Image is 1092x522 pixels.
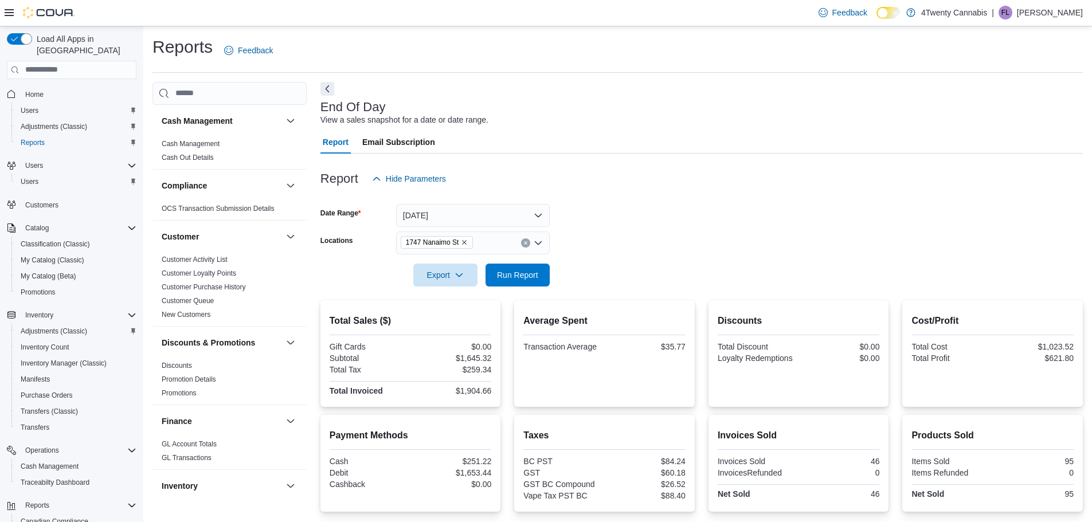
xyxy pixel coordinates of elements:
button: Compliance [162,180,281,191]
div: $1,023.52 [995,342,1074,351]
div: 46 [801,457,879,466]
div: Cashback [330,480,408,489]
button: Run Report [486,264,550,286]
div: $621.80 [995,354,1074,363]
div: Transaction Average [523,342,602,351]
button: Manifests [11,371,141,387]
span: Report [323,131,349,154]
span: Reports [25,501,49,510]
div: Items Sold [911,457,990,466]
button: Export [413,264,477,286]
p: | [992,6,994,19]
div: Compliance [152,202,307,220]
a: My Catalog (Classic) [16,253,89,267]
h3: Cash Management [162,115,233,127]
span: GL Transactions [162,453,212,462]
span: Traceabilty Dashboard [16,476,136,489]
button: Promotions [11,284,141,300]
a: Promotions [16,285,60,299]
button: Customers [2,197,141,213]
div: Total Cost [911,342,990,351]
div: Items Refunded [911,468,990,477]
button: Reports [11,135,141,151]
div: 0 [801,468,879,477]
div: $0.00 [801,342,879,351]
span: Customers [25,201,58,210]
span: Adjustments (Classic) [21,122,87,131]
p: [PERSON_NAME] [1017,6,1083,19]
div: $1,904.66 [413,386,491,395]
a: Cash Management [162,140,220,148]
button: Discounts & Promotions [284,336,298,350]
div: Cash [330,457,408,466]
button: Classification (Classic) [11,236,141,252]
a: Transfers (Classic) [16,405,83,418]
button: Inventory Count [11,339,141,355]
span: Catalog [21,221,136,235]
button: Customer [162,231,281,242]
button: Catalog [21,221,53,235]
a: Users [16,175,43,189]
span: 1747 Nanaimo St [401,236,473,249]
a: My Catalog (Beta) [16,269,81,283]
h2: Products Sold [911,429,1074,442]
a: Adjustments (Classic) [16,120,92,134]
a: Promotions [162,389,197,397]
span: Transfers [21,423,49,432]
span: Promotions [162,388,197,398]
span: My Catalog (Classic) [21,256,84,265]
span: Inventory Manager (Classic) [16,356,136,370]
a: Customer Activity List [162,256,228,264]
span: Export [420,264,471,286]
a: Inventory Manager (Classic) [16,356,111,370]
div: 95 [995,489,1074,499]
div: $1,645.32 [413,354,491,363]
span: Transfers (Classic) [16,405,136,418]
span: Feedback [832,7,867,18]
span: Hide Parameters [386,173,446,185]
div: $26.52 [607,480,686,489]
a: Inventory Count [16,340,74,354]
div: GST [523,468,602,477]
span: Purchase Orders [16,388,136,402]
button: Discounts & Promotions [162,337,281,348]
button: Reports [2,497,141,513]
button: Inventory [162,480,281,492]
span: Users [16,175,136,189]
div: $0.00 [413,480,491,489]
span: Promotions [21,288,56,297]
div: $0.00 [413,342,491,351]
img: Cova [23,7,75,18]
span: Load All Apps in [GEOGRAPHIC_DATA] [32,33,136,56]
span: Classification (Classic) [16,237,136,251]
button: Adjustments (Classic) [11,323,141,339]
a: Manifests [16,372,54,386]
div: GST BC Compound [523,480,602,489]
h2: Payment Methods [330,429,492,442]
span: Cash Management [21,462,79,471]
span: GL Account Totals [162,439,217,449]
button: Inventory [284,479,298,493]
h1: Reports [152,36,213,58]
div: Total Discount [718,342,796,351]
div: Debit [330,468,408,477]
span: My Catalog (Beta) [16,269,136,283]
div: $88.40 [607,491,686,500]
span: Adjustments (Classic) [16,120,136,134]
span: Home [21,87,136,101]
div: $1,653.44 [413,468,491,477]
a: Adjustments (Classic) [16,324,92,338]
button: Users [21,159,48,172]
a: Feedback [220,39,277,62]
h3: Inventory [162,480,198,492]
h3: Discounts & Promotions [162,337,255,348]
h2: Total Sales ($) [330,314,492,328]
div: $84.24 [607,457,686,466]
span: Email Subscription [362,131,435,154]
a: Customer Purchase History [162,283,246,291]
button: Hide Parameters [367,167,451,190]
h2: Cost/Profit [911,314,1074,328]
h3: Finance [162,415,192,427]
span: Inventory [25,311,53,320]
